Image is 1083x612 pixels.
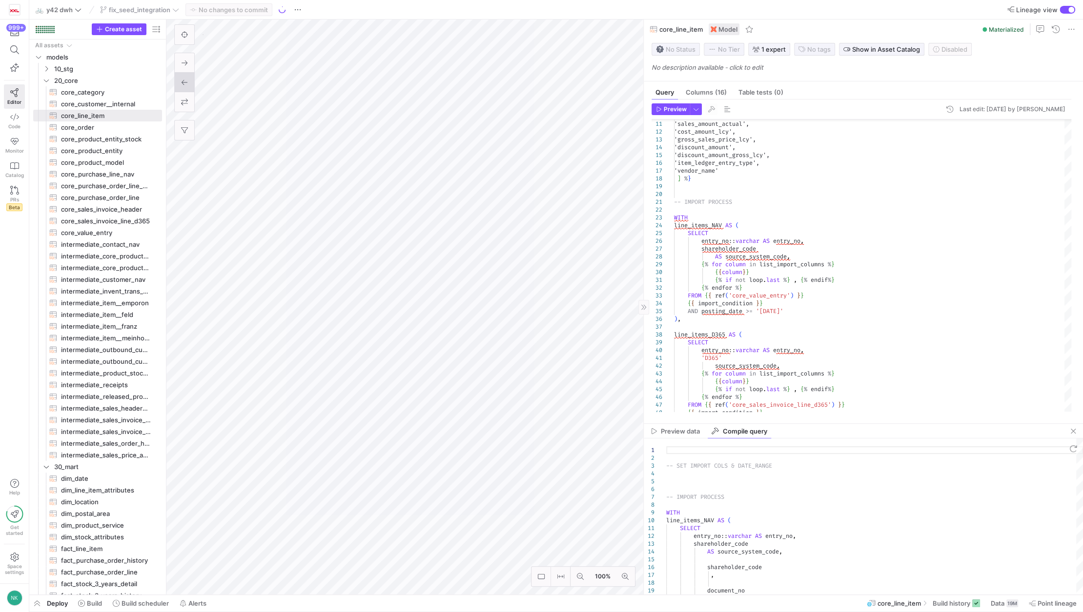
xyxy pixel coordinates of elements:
span: line_items_D365 [674,331,725,338]
div: 32 [652,284,662,292]
div: Last edit: [DATE] by [PERSON_NAME] [960,106,1065,113]
div: Press SPACE to select this row. [33,75,162,86]
a: intermediate_receipts​​​​​​​​​​ [33,379,162,391]
div: Press SPACE to select this row. [33,344,162,355]
a: Spacesettings [4,548,25,579]
span: Table tests [738,89,783,96]
div: Press SPACE to select this row. [33,192,162,203]
div: 16 [652,159,662,167]
span: core_purchase_order_line​​​​​​​​​​ [61,192,151,203]
a: core_product_model​​​​​​​​​​ [33,157,162,168]
a: core_purchase_line_nav​​​​​​​​​​ [33,168,162,180]
span: intermediate_item__franz​​​​​​​​​​ [61,321,151,332]
span: endfor [712,284,732,292]
span: % [736,284,739,292]
button: No tierNo Tier [704,43,744,56]
span: Materialized [989,26,1024,33]
div: 14 [652,143,662,151]
span: SELECT [688,338,708,346]
div: 37 [652,323,662,331]
p: No description available - click to edit [652,63,1079,71]
div: 24 [652,221,662,229]
div: Press SPACE to select this row. [33,285,162,297]
span: intermediate_item__emporon​​​​​​​​​​ [61,297,151,309]
div: 21 [652,198,662,206]
a: fact_line_item​​​​​​​​​​ [33,543,162,554]
span: varchar [736,237,759,245]
span: Create asset [105,26,142,33]
span: 'sales_amount_actual', [674,120,749,128]
span: % [828,260,831,268]
div: Press SPACE to select this row. [33,145,162,157]
span: fact_stock_3_years_detail​​​​​​​​​​ [61,578,151,590]
span: No Tier [708,45,740,53]
span: intermediate_sales_header_nav​​​​​​​​​​ [61,403,151,414]
img: No status [656,45,664,53]
span: if [725,276,732,284]
span: intermediate_core_product_entity​​​​​​​​​​ [61,251,151,262]
div: Press SPACE to select this row. [33,320,162,332]
span: { [708,292,712,299]
span: } [759,299,763,307]
a: dim_location​​​​​​​​​​ [33,496,162,508]
span: intermediate_outbound_customer_d365​​​​​​​​​​ [61,344,151,355]
span: FROM [688,292,701,299]
div: 25 [652,229,662,237]
span: intermediate_contact_nav​​​​​​​​​​ [61,239,151,250]
a: https://storage.googleapis.com/y42-prod-data-exchange/images/oGOSqxDdlQtxIPYJfiHrUWhjI5fT83rRj0ID... [4,1,25,18]
span: } [688,175,691,182]
button: 1 expert [748,43,790,56]
button: Build history [928,595,984,612]
div: Press SPACE to select this row. [33,461,162,473]
div: Press SPACE to select this row. [33,98,162,110]
span: (16) [715,89,727,96]
button: Help [4,474,25,500]
span: intermediate_product_stock_d365_stacked​​​​​​​​​​ [61,368,151,379]
div: 23 [652,214,662,221]
a: core_order​​​​​​​​​​ [33,121,162,133]
span: Editor [7,99,21,105]
span: , [787,253,790,260]
a: fact_purchase_order_history​​​​​​​​​​ [33,554,162,566]
div: Press SPACE to select this row. [33,309,162,320]
div: Press SPACE to select this row. [33,51,162,63]
span: } [831,276,835,284]
span: Help [8,490,20,495]
span: dim_date​​​​​​​​​​ [61,473,151,484]
span: Code [8,123,20,129]
div: 15 [652,151,662,159]
span: ( [725,292,729,299]
div: Press SPACE to select this row. [33,86,162,98]
span: Alerts [188,599,206,607]
a: intermediate_item__franz​​​​​​​​​​ [33,320,162,332]
a: intermediate_core_product_model​​​​​​​​​​ [33,262,162,274]
span: AS [729,331,736,338]
div: 18 [652,175,662,182]
div: Press SPACE to select this row. [33,180,162,192]
span: Point lineage [1038,599,1077,607]
span: PRs [10,197,19,202]
span: 10_stg [54,63,161,75]
span: posting_date [701,307,742,315]
div: 39 [652,338,662,346]
span: AS [725,221,732,229]
img: undefined [711,26,716,32]
a: intermediate_customer_nav​​​​​​​​​​ [33,274,162,285]
span: 🚲 [36,6,42,13]
span: ) [790,292,794,299]
span: % [783,276,787,284]
span: core_value_entry​​​​​​​​​​ [61,227,151,238]
div: 27 [652,245,662,253]
span: not [736,276,746,284]
a: fact_purchase_order_line​​​​​​​​​​ [33,566,162,578]
span: % [705,284,708,292]
span: 'cost_amount_lcy', [674,128,736,136]
a: fact_stock_3_years_history​​​​​​​​​​ [33,590,162,601]
span: WITH [674,214,688,221]
span: 'item_ledger_entry_type', [674,159,759,167]
span: , [800,237,804,245]
span: No tags [807,45,831,53]
span: fact_purchase_order_history​​​​​​​​​​ [61,555,151,566]
span: 20_core [54,75,161,86]
div: NK [7,590,22,606]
